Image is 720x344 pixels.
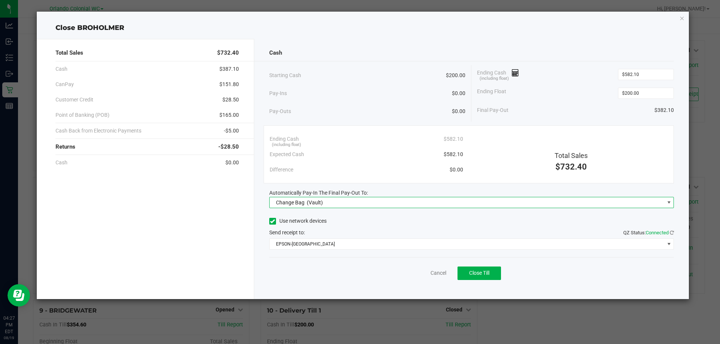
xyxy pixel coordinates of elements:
span: $582.10 [444,135,463,143]
span: $151.80 [219,80,239,88]
span: CanPay [55,80,74,88]
span: $0.00 [452,89,465,97]
span: $732.40 [217,49,239,57]
span: $0.00 [225,159,239,167]
span: Cash [269,49,282,57]
span: $582.10 [444,150,463,158]
span: (including float) [480,76,509,82]
button: Close Till [457,267,501,280]
span: Change Bag [276,200,304,206]
span: Cash Back from Electronic Payments [55,127,141,135]
div: Close BROHOLMER [37,23,689,33]
iframe: Resource center [7,284,30,307]
span: $200.00 [446,71,465,79]
span: (including float) [272,142,301,148]
span: Connected [646,230,669,235]
span: Customer Credit [55,96,93,104]
span: Final Pay-Out [477,106,508,114]
span: Ending Cash [270,135,299,143]
span: Point of Banking (POB) [55,111,109,119]
span: Starting Cash [269,71,301,79]
span: $732.40 [555,162,587,171]
span: Pay-Ins [269,89,287,97]
span: -$5.00 [224,127,239,135]
span: -$28.50 [218,143,239,151]
span: EPSON-[GEOGRAPHIC_DATA] [270,239,664,249]
span: $387.10 [219,65,239,73]
span: Send receipt to: [269,229,305,235]
span: Pay-Outs [269,107,291,115]
span: $28.50 [222,96,239,104]
span: $0.00 [450,166,463,174]
span: Close Till [469,270,489,276]
span: Ending Float [477,88,506,99]
span: Expected Cash [270,150,304,158]
span: Total Sales [555,152,588,159]
div: Returns [55,139,239,155]
span: Cash [55,65,67,73]
span: (Vault) [307,200,323,206]
span: Cash [55,159,67,167]
span: Difference [270,166,293,174]
span: $0.00 [452,107,465,115]
span: Total Sales [55,49,83,57]
span: Ending Cash [477,69,519,80]
span: $382.10 [654,106,674,114]
span: Automatically Pay-In The Final Pay-Out To: [269,190,368,196]
label: Use network devices [269,217,327,225]
span: $165.00 [219,111,239,119]
span: QZ Status: [623,230,674,235]
a: Cancel [430,269,446,277]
